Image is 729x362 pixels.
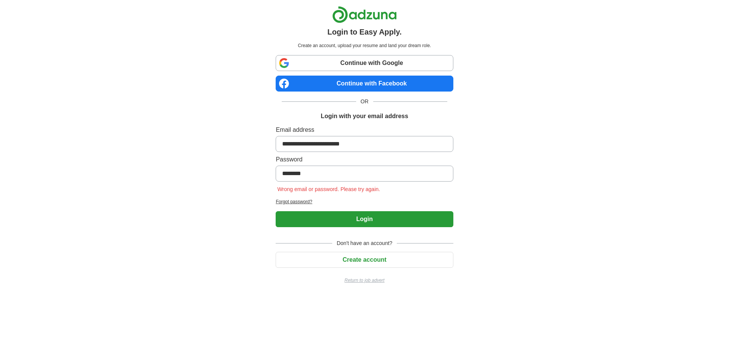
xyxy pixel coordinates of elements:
button: Login [276,211,453,227]
a: Return to job advert [276,277,453,284]
span: Wrong email or password. Please try again. [276,186,382,192]
h1: Login with your email address [321,112,408,121]
h1: Login to Easy Apply. [327,26,402,38]
a: Forgot password? [276,198,453,205]
span: Don't have an account? [332,239,397,247]
img: Adzuna logo [332,6,397,23]
a: Create account [276,256,453,263]
span: OR [356,98,373,106]
a: Continue with Google [276,55,453,71]
a: Continue with Facebook [276,76,453,92]
p: Create an account, upload your resume and land your dream role. [277,42,451,49]
label: Password [276,155,453,164]
button: Create account [276,252,453,268]
label: Email address [276,125,453,134]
